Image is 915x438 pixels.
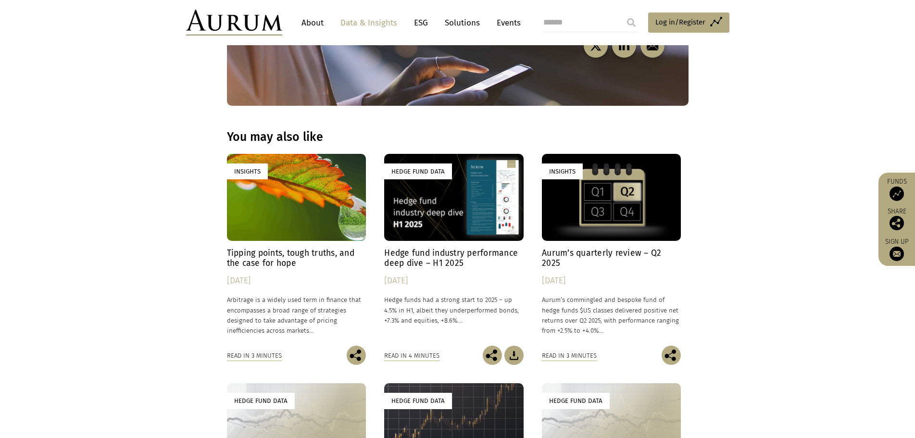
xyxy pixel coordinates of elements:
img: twitter-black.svg [589,40,602,52]
a: Sign up [883,238,910,261]
p: Arbitrage is a widely used term in finance that encompasses a broad range of strategies designed ... [227,295,366,336]
div: Share [883,208,910,230]
div: Read in 4 minutes [384,350,439,361]
div: Insights [227,163,268,179]
img: Access Funds [890,187,904,201]
div: Hedge Fund Data [384,163,452,179]
div: Read in 3 minutes [542,350,597,361]
img: Aurum [186,10,282,36]
h4: Hedge fund industry performance deep dive – H1 2025 [384,248,523,268]
p: Hedge funds had a strong start to 2025 – up 4.5% in H1, albeit they underperformed bonds, +7.3% a... [384,295,523,325]
a: Insights Aurum’s quarterly review – Q2 2025 [DATE] Aurum’s commingled and bespoke fund of hedge f... [542,154,681,346]
div: Hedge Fund Data [384,393,452,409]
div: [DATE] [384,274,523,288]
div: Hedge Fund Data [227,393,295,409]
div: [DATE] [227,274,366,288]
h4: Aurum’s quarterly review – Q2 2025 [542,248,681,268]
span: Log in/Register [655,16,705,28]
img: linkedin-black.svg [618,40,630,52]
a: Insights Tipping points, tough truths, and the case for hope [DATE] Arbitrage is a widely used te... [227,154,366,346]
a: Data & Insights [336,14,402,32]
img: Share this post [483,346,502,365]
div: Read in 3 minutes [227,350,282,361]
a: Events [492,14,521,32]
a: Hedge Fund Data Hedge fund industry performance deep dive – H1 2025 [DATE] Hedge funds had a stro... [384,154,523,346]
h3: You may also like [227,130,564,144]
a: Solutions [440,14,485,32]
img: Share this post [662,346,681,365]
div: [DATE] [542,274,681,288]
a: About [297,14,328,32]
div: Insights [542,163,583,179]
a: ESG [409,14,433,32]
h4: Tipping points, tough truths, and the case for hope [227,248,366,268]
p: Aurum’s commingled and bespoke fund of hedge funds $US classes delivered positive net returns ove... [542,295,681,336]
img: email-black.svg [646,40,658,52]
input: Submit [622,13,641,32]
div: Hedge Fund Data [542,393,610,409]
img: Share this post [347,346,366,365]
img: Download Article [504,346,524,365]
a: Log in/Register [648,13,729,33]
a: Funds [883,177,910,201]
img: Share this post [890,216,904,230]
img: Sign up to our newsletter [890,247,904,261]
